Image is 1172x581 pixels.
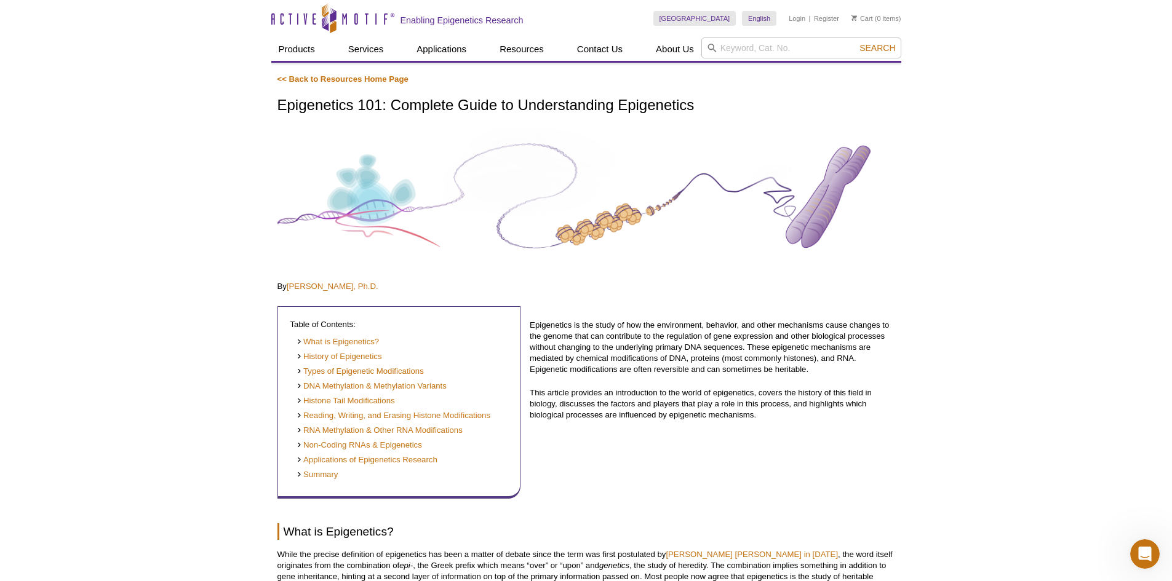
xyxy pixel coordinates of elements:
h2: What is Epigenetics? [277,523,895,540]
i: epi- [399,561,413,570]
a: << Back to Resources Home Page [277,74,409,84]
a: Histone Tail Modifications [297,395,395,407]
img: Your Cart [851,15,857,21]
a: RNA Methylation & Other RNA Modifications [297,425,463,437]
img: Complete Guide to Understanding Epigenetics [277,127,895,266]
a: Applications of Epigenetics Research [297,454,437,466]
a: Cart [851,14,873,23]
a: What is Epigenetics? [297,336,380,348]
a: Resources [492,38,551,61]
p: This article provides an introduction to the world of epigenetics, covers the history of this fie... [530,387,895,421]
p: By [277,281,895,292]
a: Applications [409,38,474,61]
iframe: Intercom live chat [1130,539,1160,569]
span: Search [859,43,895,53]
button: Search [856,42,899,53]
h2: Enabling Epigenetics Research [401,15,524,26]
a: Products [271,38,322,61]
p: Table of Contents: [290,319,508,330]
a: Register [814,14,839,23]
li: | [809,11,811,26]
a: [GEOGRAPHIC_DATA] [653,11,736,26]
a: DNA Methylation & Methylation Variants [297,381,447,392]
a: Non-Coding RNAs & Epigenetics [297,440,422,451]
a: [PERSON_NAME], Ph.D. [287,282,378,291]
a: Services [341,38,391,61]
a: History of Epigenetics [297,351,382,363]
a: Login [789,14,805,23]
a: Summary [297,469,338,481]
h1: Epigenetics 101: Complete Guide to Understanding Epigenetics [277,97,895,115]
input: Keyword, Cat. No. [701,38,901,58]
a: English [742,11,776,26]
p: Epigenetics is the study of how the environment, behavior, and other mechanisms cause changes to ... [530,320,895,375]
li: (0 items) [851,11,901,26]
a: About Us [648,38,701,61]
a: Reading, Writing, and Erasing Histone Modifications [297,410,490,422]
a: Types of Epigenetic Modifications [297,366,424,377]
a: [PERSON_NAME] [PERSON_NAME] in [DATE] [666,550,838,559]
a: Contact Us [570,38,630,61]
i: genetics [599,561,629,570]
